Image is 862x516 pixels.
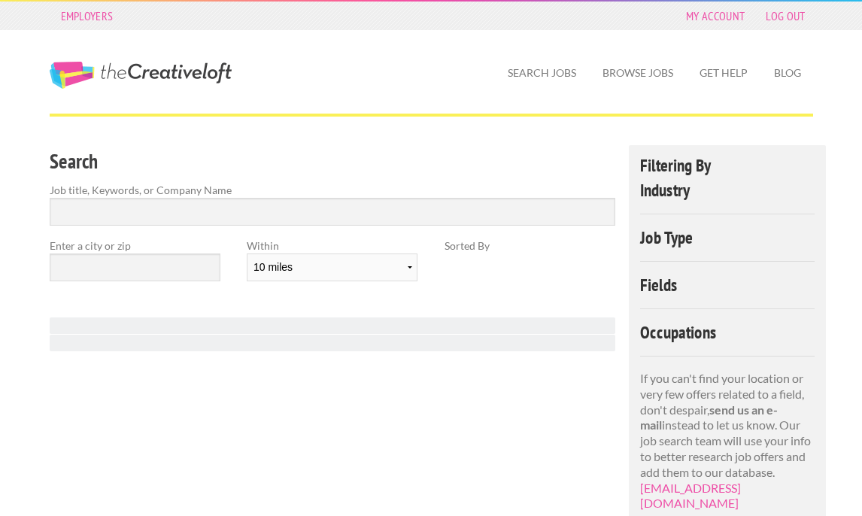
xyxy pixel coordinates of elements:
[53,5,121,26] a: Employers
[640,229,815,246] h4: Job Type
[50,147,616,176] h3: Search
[590,56,685,90] a: Browse Jobs
[445,238,615,253] label: Sorted By
[640,181,815,199] h4: Industry
[640,481,741,511] a: [EMAIL_ADDRESS][DOMAIN_NAME]
[762,56,813,90] a: Blog
[678,5,752,26] a: My Account
[50,238,220,253] label: Enter a city or zip
[640,323,815,341] h4: Occupations
[496,56,588,90] a: Search Jobs
[50,182,616,198] label: Job title, Keywords, or Company Name
[640,156,815,174] h4: Filtering By
[50,62,232,89] a: The Creative Loft
[50,198,616,226] input: Search
[640,402,778,433] strong: send us an e-mail
[640,371,815,511] p: If you can't find your location or very few offers related to a field, don't despair, instead to ...
[758,5,812,26] a: Log Out
[247,238,417,253] label: Within
[687,56,760,90] a: Get Help
[640,276,815,293] h4: Fields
